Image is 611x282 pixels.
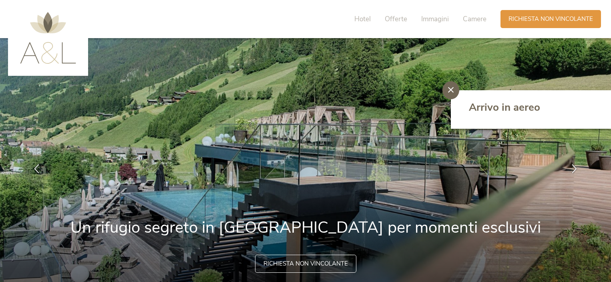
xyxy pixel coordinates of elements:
span: Arrivo in aereo [469,100,540,114]
span: Camere [463,14,486,24]
span: Offerte [385,14,407,24]
img: AMONTI & LUNARIS Wellnessresort [20,12,76,64]
span: Richiesta non vincolante [508,15,593,23]
span: Richiesta non vincolante [263,260,348,268]
span: Hotel [354,14,371,24]
a: Arrivo in aereo [469,100,597,119]
span: Immagini [421,14,449,24]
